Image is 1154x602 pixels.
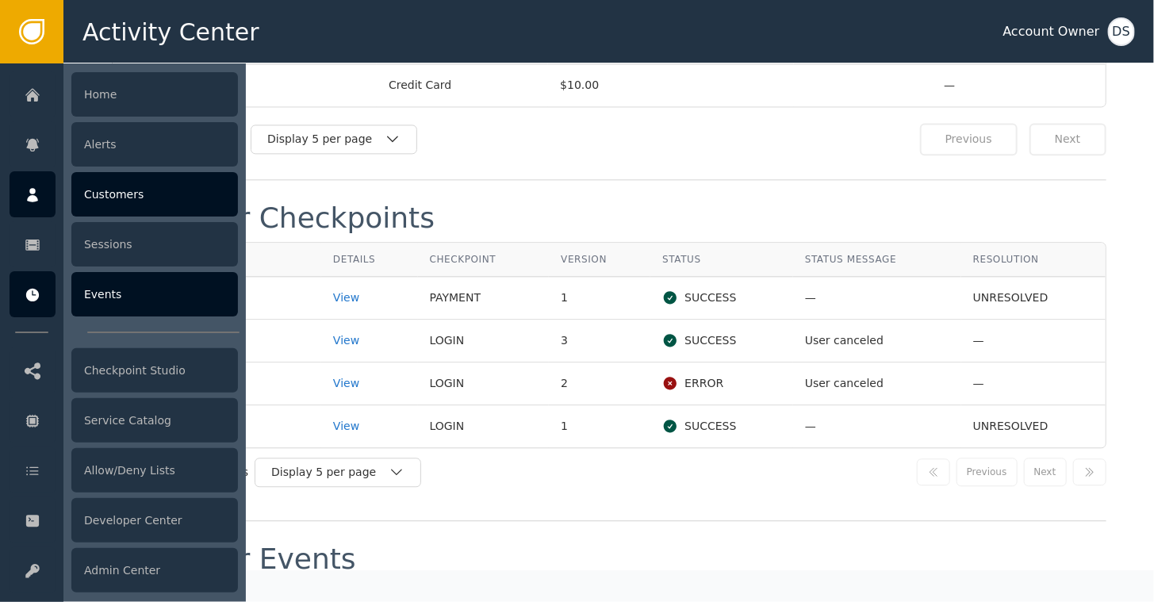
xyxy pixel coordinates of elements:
[662,375,781,392] div: ERROR
[961,277,1106,320] td: UNRESOLVED
[255,458,421,487] button: Display 5 per page
[10,121,238,167] a: Alerts
[71,548,238,592] div: Admin Center
[561,252,638,266] div: Version
[973,252,1094,266] div: Resolution
[1108,17,1135,46] button: DS
[10,497,238,543] a: Developer Center
[10,71,238,117] a: Home
[333,289,406,306] div: View
[267,131,385,148] div: Display 5 per page
[82,14,259,50] span: Activity Center
[71,272,238,316] div: Events
[793,362,961,405] td: User canceled
[71,72,238,117] div: Home
[71,172,238,217] div: Customers
[333,252,406,266] div: Details
[806,77,1093,94] span: —
[549,362,650,405] td: 2
[333,332,406,349] div: View
[71,222,238,266] div: Sessions
[10,397,238,443] a: Service Catalog
[793,277,961,320] td: —
[430,252,538,266] div: Checkpoint
[71,498,238,543] div: Developer Center
[71,348,238,393] div: Checkpoint Studio
[71,448,238,493] div: Allow/Deny Lists
[549,405,650,447] td: 1
[793,320,961,362] td: User canceled
[662,289,781,306] div: SUCCESS
[560,77,782,94] span: $10.00
[251,125,417,154] button: Display 5 per page
[1003,22,1100,41] div: Account Owner
[961,320,1106,362] td: —
[418,362,550,405] td: LOGIN
[271,464,389,481] div: Display 5 per page
[805,252,949,266] div: Status Message
[10,547,238,593] a: Admin Center
[389,77,536,94] div: Credit Card
[662,418,781,435] div: SUCCESS
[793,405,961,447] td: —
[418,277,550,320] td: PAYMENT
[662,252,781,266] div: Status
[10,271,238,317] a: Events
[418,320,550,362] td: LOGIN
[549,320,650,362] td: 3
[961,405,1106,447] td: UNRESOLVED
[333,375,406,392] div: View
[662,332,781,349] div: SUCCESS
[418,405,550,447] td: LOGIN
[71,122,238,167] div: Alerts
[961,362,1106,405] td: —
[333,418,406,435] div: View
[112,204,435,232] div: Customer Checkpoints
[10,221,238,267] a: Sessions
[549,277,650,320] td: 1
[10,171,238,217] a: Customers
[71,398,238,443] div: Service Catalog
[10,347,238,393] a: Checkpoint Studio
[10,447,238,493] a: Allow/Deny Lists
